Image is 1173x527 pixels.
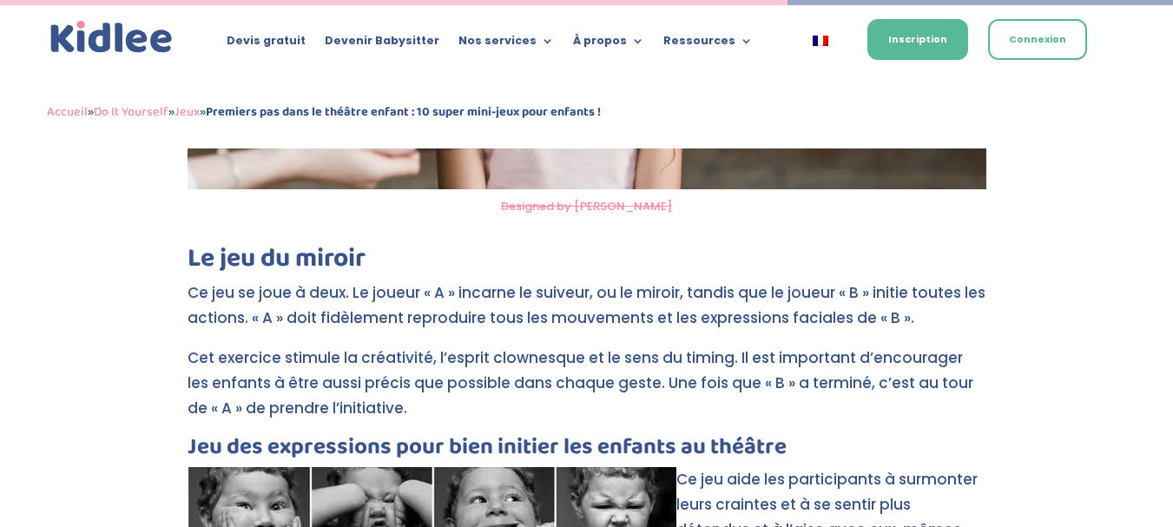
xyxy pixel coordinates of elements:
[227,35,306,54] a: Devis gratuit
[458,35,554,54] a: Nos services
[325,35,439,54] a: Devenir Babysitter
[573,35,644,54] a: À propos
[47,17,176,57] a: Kidlee Logo
[988,19,1087,60] a: Connexion
[188,346,986,436] p: Cet exercice stimule la créativité, l’esprit clownesque et le sens du timing. Il est important d’...
[47,102,88,122] a: Accueil
[188,280,986,346] p: Ce jeu se joue à deux. Le joueur « A » incarne le suiveur, ou le miroir, tandis que le joueur « B...
[188,436,986,467] h3: Jeu des expressions pour bien initier les enfants au théâtre
[188,246,986,280] h2: Le jeu du miroir
[47,17,176,57] img: logo_kidlee_bleu
[663,35,753,54] a: Ressources
[206,102,601,122] strong: Premiers pas dans le théâtre enfant : 10 super mini-jeux pour enfants !
[813,36,828,46] img: Français
[501,198,672,214] a: Designed by [PERSON_NAME]
[94,102,168,122] a: Do It Yourself
[175,102,200,122] a: Jeux
[867,19,968,60] a: Inscription
[47,102,601,122] span: » » »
